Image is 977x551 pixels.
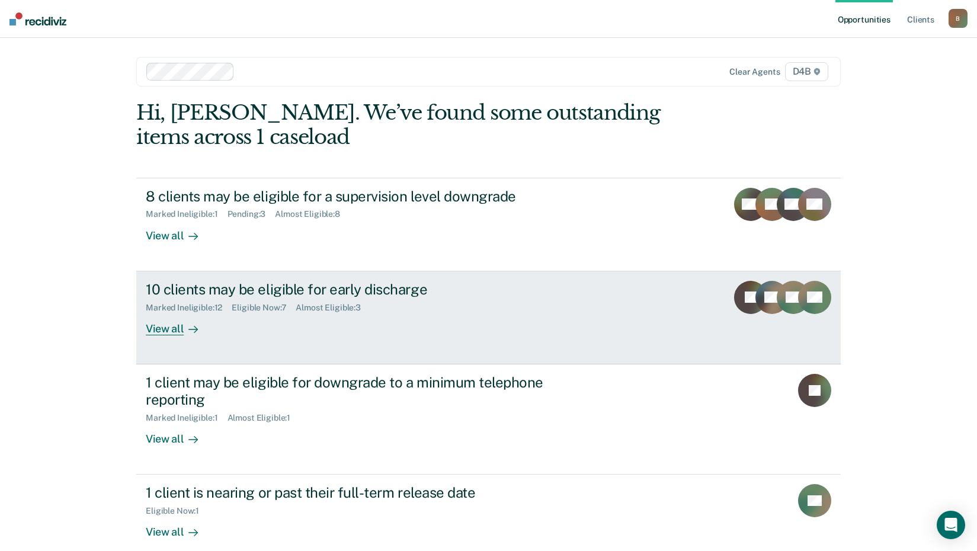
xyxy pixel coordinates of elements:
[146,188,562,205] div: 8 clients may be eligible for a supervision level downgrade
[9,12,66,25] img: Recidiviz
[146,413,227,423] div: Marked Ineligible : 1
[136,101,700,149] div: Hi, [PERSON_NAME]. We’ve found some outstanding items across 1 caseload
[146,506,209,516] div: Eligible Now : 1
[136,364,841,475] a: 1 client may be eligible for downgrade to a minimum telephone reportingMarked Ineligible:1Almost ...
[146,422,212,446] div: View all
[275,209,350,219] div: Almost Eligible : 8
[136,271,841,364] a: 10 clients may be eligible for early dischargeMarked Ineligible:12Eligible Now:7Almost Eligible:3...
[146,484,562,501] div: 1 client is nearing or past their full-term release date
[146,219,212,242] div: View all
[146,209,227,219] div: Marked Ineligible : 1
[937,511,965,539] div: Open Intercom Messenger
[296,303,370,313] div: Almost Eligible : 3
[228,209,276,219] div: Pending : 3
[136,178,841,271] a: 8 clients may be eligible for a supervision level downgradeMarked Ineligible:1Pending:3Almost Eli...
[146,312,212,335] div: View all
[729,67,780,77] div: Clear agents
[146,281,562,298] div: 10 clients may be eligible for early discharge
[785,62,828,81] span: D4B
[146,516,212,539] div: View all
[228,413,300,423] div: Almost Eligible : 1
[232,303,296,313] div: Eligible Now : 7
[949,9,968,28] button: B
[146,374,562,408] div: 1 client may be eligible for downgrade to a minimum telephone reporting
[146,303,232,313] div: Marked Ineligible : 12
